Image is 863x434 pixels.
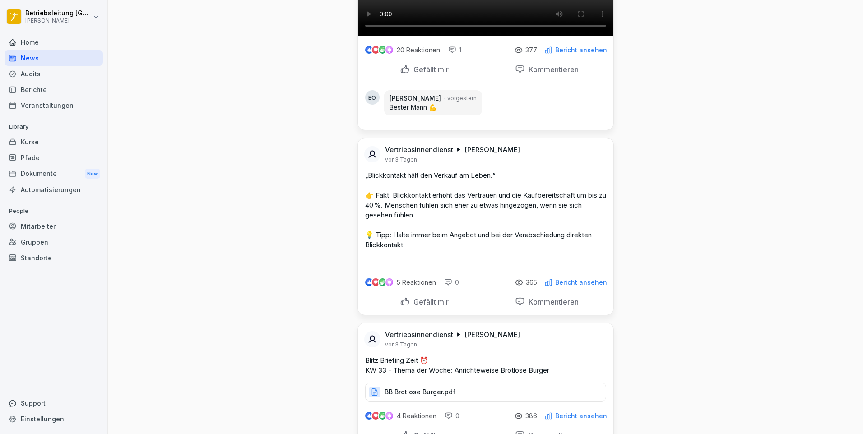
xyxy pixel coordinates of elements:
[525,297,579,306] p: Kommentieren
[5,82,103,97] a: Berichte
[397,279,436,286] p: 5 Reaktionen
[5,120,103,134] p: Library
[5,97,103,113] a: Veranstaltungen
[410,297,449,306] p: Gefällt mir
[525,412,537,420] p: 386
[385,330,453,339] p: Vertriebsinnendienst
[365,171,606,250] p: „Blickkontakt hält den Verkauf am Leben.“ 👉 Fakt: Blickkontakt erhöht das Vertrauen und die Kaufb...
[385,156,417,163] p: vor 3 Tagen
[25,9,91,17] p: Betriebsleitung [GEOGRAPHIC_DATA]
[385,341,417,348] p: vor 3 Tagen
[525,46,537,54] p: 377
[385,388,455,397] p: BB Brotlose Burger.pdf
[385,412,393,420] img: inspiring
[365,90,380,105] div: EO
[5,34,103,50] a: Home
[5,411,103,427] a: Einstellungen
[444,278,459,287] div: 0
[555,412,607,420] p: Bericht ansehen
[372,412,379,419] img: love
[365,46,372,54] img: like
[410,65,449,74] p: Gefällt mir
[25,18,91,24] p: [PERSON_NAME]
[5,66,103,82] a: Audits
[526,279,537,286] p: 365
[379,46,386,54] img: celebrate
[390,103,477,112] p: Bester Mann 💪
[525,65,579,74] p: Kommentieren
[5,234,103,250] a: Gruppen
[385,46,393,54] img: inspiring
[397,46,440,54] p: 20 Reaktionen
[372,46,379,53] img: love
[365,356,606,375] p: Blitz Briefing Zeit ⏰ KW 33 - Thema der Woche: Anrichteweise Brotlose Burger
[5,250,103,266] a: Standorte
[5,395,103,411] div: Support
[372,279,379,286] img: love
[365,390,606,399] a: BB Brotlose Burger.pdf
[5,134,103,150] a: Kurse
[379,278,386,286] img: celebrate
[464,145,520,154] p: [PERSON_NAME]
[365,279,372,286] img: like
[5,166,103,182] div: Dokumente
[5,50,103,66] a: News
[379,412,386,420] img: celebrate
[390,94,441,103] p: [PERSON_NAME]
[5,204,103,218] p: People
[5,218,103,234] a: Mitarbeiter
[447,94,477,102] p: vorgestern
[445,411,459,420] div: 0
[385,145,453,154] p: Vertriebsinnendienst
[385,278,393,286] img: inspiring
[448,46,461,55] div: 1
[5,150,103,166] a: Pfade
[464,330,520,339] p: [PERSON_NAME]
[85,169,100,179] div: New
[555,279,607,286] p: Bericht ansehen
[397,412,436,420] p: 4 Reaktionen
[555,46,607,54] p: Bericht ansehen
[5,166,103,182] a: DokumenteNew
[5,182,103,198] a: Automatisierungen
[365,412,372,420] img: like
